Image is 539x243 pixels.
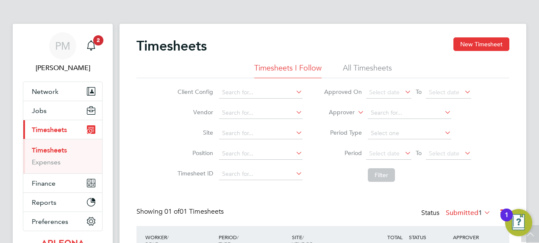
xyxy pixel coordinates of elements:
span: To [413,86,424,97]
div: Status [421,207,492,219]
label: Submitted [446,209,491,217]
span: Select date [369,88,400,96]
input: Search for... [368,107,451,119]
button: Jobs [23,101,102,120]
a: PM[PERSON_NAME] [23,32,103,73]
span: Finance [32,179,56,187]
li: All Timesheets [343,63,392,78]
span: TOTAL [387,234,403,240]
button: Open Resource Center, 1 new notification [505,209,532,236]
div: Timesheets [23,139,102,173]
span: Reports [32,198,56,206]
input: Select one [368,127,451,139]
span: / [237,234,239,240]
a: Expenses [32,158,61,166]
input: Search for... [219,127,303,139]
label: Approver [317,108,355,117]
span: PM [55,40,70,51]
label: Timesheet ID [175,170,213,177]
input: Search for... [219,168,303,180]
input: Search for... [219,87,303,99]
label: Period Type [324,129,362,136]
button: Timesheets [23,120,102,139]
a: Timesheets [32,146,67,154]
li: Timesheets I Follow [254,63,322,78]
div: Showing [136,207,225,216]
span: Paul McGarrity [23,63,103,73]
div: 1 [505,215,508,226]
button: Network [23,82,102,101]
a: 2 [83,32,100,59]
span: / [302,234,304,240]
label: Position [175,149,213,157]
button: Finance [23,174,102,192]
button: Preferences [23,212,102,231]
button: New Timesheet [453,37,509,51]
span: 1 [478,209,482,217]
span: 2 [93,35,103,45]
label: Client Config [175,88,213,96]
span: Network [32,88,58,96]
span: / [167,234,169,240]
input: Search for... [219,148,303,160]
label: Site [175,129,213,136]
h2: Timesheets [136,37,207,54]
label: Approved On [324,88,362,96]
button: Reports [23,193,102,212]
span: Preferences [32,218,68,226]
label: Period [324,149,362,157]
span: Select date [369,150,400,157]
button: Filter [368,168,395,182]
span: To [413,147,424,158]
label: Vendor [175,108,213,116]
input: Search for... [219,107,303,119]
span: Jobs [32,107,47,115]
span: Timesheets [32,126,67,134]
span: Select date [429,150,459,157]
span: Select date [429,88,459,96]
span: 01 Timesheets [164,207,224,216]
span: 01 of [164,207,180,216]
